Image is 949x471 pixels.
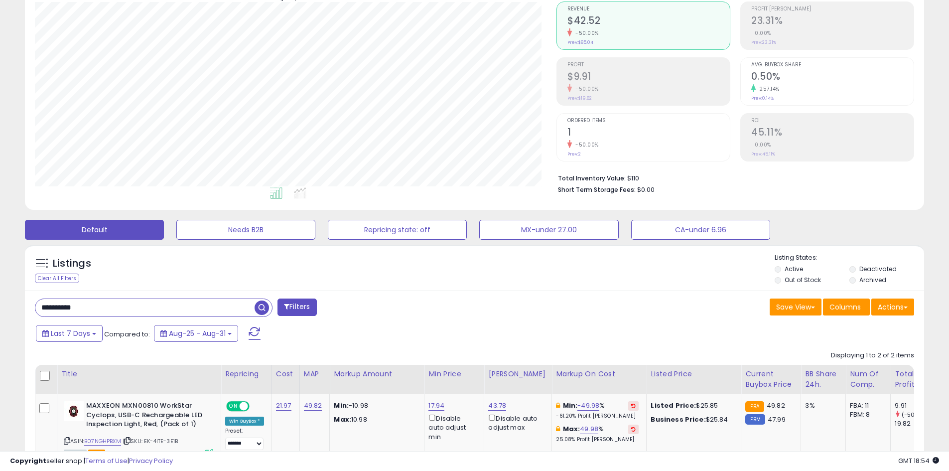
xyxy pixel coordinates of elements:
small: Prev: 2 [567,151,581,157]
button: Needs B2B [176,220,315,240]
span: Compared to: [104,329,150,339]
small: Prev: $85.04 [567,39,593,45]
div: Listed Price [651,369,737,379]
div: Preset: [225,428,264,450]
label: Deactivated [859,265,897,273]
div: Win BuyBox * [225,417,264,426]
div: 9.91 [895,401,935,410]
div: 19.82 [895,419,935,428]
div: 3% [805,401,838,410]
span: Revenue [567,6,730,12]
div: % [556,401,639,420]
b: Business Price: [651,415,705,424]
label: Active [785,265,803,273]
small: 257.14% [756,85,780,93]
label: Out of Stock [785,276,821,284]
span: 49.82 [767,401,785,410]
button: Columns [823,299,870,315]
b: Total Inventory Value: [558,174,626,182]
span: Profit [PERSON_NAME] [751,6,914,12]
button: Repricing state: off [328,220,467,240]
a: -49.98 [577,401,599,411]
div: MAP [304,369,326,379]
p: Listing States: [775,253,924,263]
a: 21.97 [276,401,291,411]
div: Disable auto adjust min [428,413,476,442]
button: Default [25,220,164,240]
h2: 1 [567,127,730,140]
strong: Max: [334,415,351,424]
a: Privacy Policy [129,456,173,466]
small: Prev: 23.31% [751,39,776,45]
div: Clear All Filters [35,274,79,283]
span: $0.00 [637,185,655,194]
button: Actions [871,299,914,315]
button: Save View [770,299,821,315]
span: ON [227,402,240,411]
h2: 45.11% [751,127,914,140]
small: Prev: 45.11% [751,151,775,157]
button: MX-under 27.00 [479,220,618,240]
a: 49.98 [580,424,598,434]
h2: 23.31% [751,15,914,28]
span: Last 7 Days [51,328,90,338]
h2: $42.52 [567,15,730,28]
span: FBA [88,450,105,458]
small: Prev: 0.14% [751,95,774,101]
span: OFF [248,402,264,411]
div: Repricing [225,369,268,379]
div: Markup on Cost [556,369,642,379]
div: Current Buybox Price [745,369,797,390]
small: (-50%) [902,411,922,419]
div: $25.84 [651,415,733,424]
span: Columns [829,302,861,312]
small: -50.00% [572,85,599,93]
span: 2025-09-9 18:54 GMT [898,456,939,466]
th: The percentage added to the cost of goods (COGS) that forms the calculator for Min & Max prices. [552,365,647,394]
button: Last 7 Days [36,325,103,342]
p: -10.98 [334,401,416,410]
div: Displaying 1 to 2 of 2 items [831,351,914,360]
div: Cost [276,369,295,379]
div: % [556,425,639,443]
div: Disable auto adjust max [488,413,544,432]
strong: Copyright [10,456,46,466]
div: Title [61,369,217,379]
p: -61.20% Profit [PERSON_NAME] [556,413,639,420]
p: 10.98 [334,415,416,424]
a: Terms of Use [85,456,128,466]
div: Min Price [428,369,480,379]
label: Archived [859,276,886,284]
span: Avg. Buybox Share [751,62,914,68]
li: $110 [558,171,907,183]
small: 0.00% [751,29,771,37]
small: 0.00% [751,141,771,149]
div: FBA: 11 [850,401,883,410]
b: Short Term Storage Fees: [558,185,636,194]
button: Aug-25 - Aug-31 [154,325,238,342]
button: Filters [277,299,316,316]
div: seller snap | | [10,457,173,466]
a: B07NGHPBXM [84,437,121,446]
div: Num of Comp. [850,369,886,390]
h2: $9.91 [567,71,730,84]
small: Prev: $19.82 [567,95,592,101]
b: Min: [563,401,578,410]
small: -50.00% [572,29,599,37]
span: 47.99 [768,415,786,424]
div: $25.85 [651,401,733,410]
button: CA-under 6.96 [631,220,770,240]
b: Listed Price: [651,401,696,410]
small: FBA [745,401,764,412]
div: Markup Amount [334,369,420,379]
div: BB Share 24h. [805,369,841,390]
img: 31KcyWMqpOL._SL40_.jpg [64,401,84,421]
span: Ordered Items [567,118,730,124]
h2: 0.50% [751,71,914,84]
small: FBM [745,414,765,425]
div: Total Profit [895,369,931,390]
a: 17.94 [428,401,444,411]
div: FBM: 8 [850,410,883,419]
h5: Listings [53,257,91,271]
a: 43.78 [488,401,506,411]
